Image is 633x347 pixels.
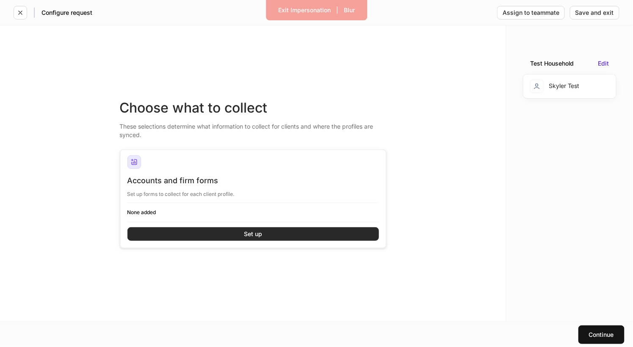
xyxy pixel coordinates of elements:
h6: None added [127,208,379,216]
button: Edit [598,61,609,66]
button: Assign to teammate [497,6,565,19]
div: These selections determine what information to collect for clients and where the profiles are syn... [120,117,387,139]
h5: Configure request [41,8,92,17]
div: Skyler Test [530,80,580,93]
button: Continue [578,325,625,344]
div: Choose what to collect [120,99,387,117]
button: Exit Impersonation [273,3,336,17]
div: Assign to teammate [503,10,559,16]
div: Exit Impersonation [278,7,331,13]
div: Save and exit [575,10,614,16]
div: Test Household [530,59,574,68]
div: Set up forms to collect for each client profile. [127,186,379,198]
div: Continue [589,332,614,338]
button: Blur [338,3,360,17]
div: Accounts and firm forms [127,176,379,186]
div: Blur [344,7,355,13]
button: Save and exit [570,6,619,19]
div: Set up [244,231,262,237]
button: Set up [127,227,379,241]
